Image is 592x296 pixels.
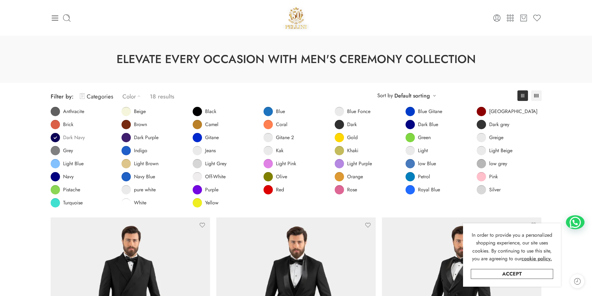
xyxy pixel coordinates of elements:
[406,185,440,194] a: Royal Blue
[347,121,357,128] span: Dark
[394,91,430,100] a: Default sorting
[406,120,438,129] a: Dark Blue
[335,133,358,142] a: Gold
[134,108,146,115] span: Beige
[51,146,73,155] a: Grey
[406,159,436,168] a: low Blue
[418,174,430,180] span: Petrol
[264,107,285,116] a: Blue
[276,161,296,167] span: Light Pink
[471,269,553,279] a: Accept
[335,185,357,194] a: Rose
[347,187,357,193] span: Rose
[51,92,74,101] span: Filter by:
[489,134,503,141] span: Greige
[335,159,372,168] a: Light Purple
[51,133,85,142] a: Dark Navy
[264,159,296,168] a: Light Pink
[51,159,84,168] a: Light Blue
[193,146,216,155] a: Jeans
[418,187,440,193] span: Royal Blue
[264,120,287,129] a: Coral
[122,107,146,116] a: Beige
[63,200,83,206] span: Turquoise
[122,172,155,181] a: Navy Blue
[406,133,431,142] a: Green
[63,134,85,141] span: Dark Navy
[122,198,146,207] a: White
[335,120,357,129] a: Dark
[519,14,528,22] a: Cart
[63,148,73,154] span: Grey
[122,159,158,168] a: Light Brown
[51,198,83,207] a: Turquoise
[489,108,538,115] span: [GEOGRAPHIC_DATA]
[521,255,552,263] a: cookie policy.
[205,108,216,115] span: Black
[477,172,498,181] a: Pink
[150,89,174,104] p: 18 results
[193,133,219,142] a: Gitane
[51,107,84,116] a: Anthracite
[264,172,287,181] a: Olive
[134,121,147,128] span: Brown
[347,134,358,141] span: Gold
[122,185,156,194] a: pure white
[63,174,74,180] span: Navy
[335,172,363,181] a: Orange
[477,120,509,129] a: Dark grey
[347,108,370,115] span: Blue Fonce
[80,89,113,104] a: Categories
[472,231,552,262] span: In order to provide you a personalized shopping experience, our site uses cookies. By continuing ...
[193,120,218,129] a: Camel
[134,148,147,154] span: Indigo
[477,185,501,194] a: Silver
[51,185,80,194] a: Pistache
[205,200,218,206] span: Yellow
[276,134,294,141] span: Gitane 2
[264,185,284,194] a: Red
[347,161,372,167] span: Light Purple
[377,90,393,101] span: Sort by
[493,14,501,22] a: Login / Register
[418,161,436,167] span: low Blue
[16,51,576,67] h1: Elevate Every Occasion with Men's Ceremony Collection
[347,148,358,154] span: Khaki
[134,187,156,193] span: pure white
[283,5,310,31] a: Pellini -
[335,146,358,155] a: Khaki
[134,161,158,167] span: Light Brown
[477,159,507,168] a: low grey
[276,187,284,193] span: Red
[406,107,442,116] a: Blue Gitane
[205,121,218,128] span: Camel
[489,161,507,167] span: low grey
[477,146,512,155] a: Light Beige
[489,148,512,154] span: Light Beige
[283,5,310,31] img: Pellini
[63,161,84,167] span: Light Blue
[193,159,227,168] a: Light Grey
[276,121,287,128] span: Coral
[63,121,73,128] span: Brick
[418,108,442,115] span: Blue Gitane
[489,174,498,180] span: Pink
[406,172,430,181] a: Petrol
[51,172,74,181] a: Navy
[276,148,283,154] span: Kak
[134,200,146,206] span: White
[193,107,216,116] a: Black
[477,133,503,142] a: Greige
[51,120,73,129] a: Brick
[122,89,144,104] a: Color
[533,14,541,22] a: Wishlist
[205,148,216,154] span: Jeans
[276,174,287,180] span: Olive
[193,185,218,194] a: Purple
[406,146,428,155] a: Light
[418,134,431,141] span: Green
[122,133,158,142] a: Dark Purple
[205,174,226,180] span: Off-White
[193,198,218,207] a: Yellow
[335,107,370,116] a: Blue Fonce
